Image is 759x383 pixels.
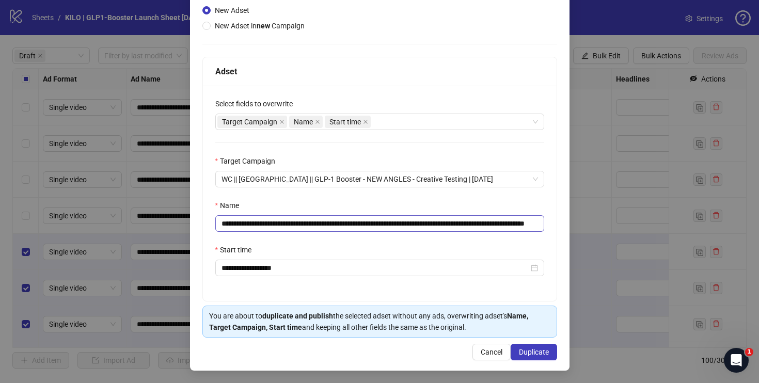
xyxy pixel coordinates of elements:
[215,200,246,211] label: Name
[315,119,320,124] span: close
[262,312,333,320] strong: duplicate and publish
[217,116,287,128] span: Target Campaign
[724,348,749,373] iframe: Intercom live chat
[363,119,368,124] span: close
[215,22,305,30] span: New Adset in Campaign
[294,116,313,127] span: Name
[215,215,544,232] input: Name
[511,344,557,360] button: Duplicate
[215,244,258,256] label: Start time
[279,119,284,124] span: close
[222,116,277,127] span: Target Campaign
[215,155,282,167] label: Target Campaign
[215,6,249,14] span: New Adset
[209,312,528,331] strong: Name, Target Campaign, Start time
[325,116,371,128] span: Start time
[472,344,511,360] button: Cancel
[215,98,299,109] label: Select fields to overwrite
[215,65,544,78] div: Adset
[222,171,538,187] span: WC || US || GLP-1 Booster - NEW ANGLES - Creative Testing | 29/05/2025
[329,116,361,127] span: Start time
[222,262,529,274] input: Start time
[745,348,753,356] span: 1
[209,310,550,333] div: You are about to the selected adset without any ads, overwriting adset's and keeping all other fi...
[289,116,323,128] span: Name
[519,348,549,356] span: Duplicate
[481,348,502,356] span: Cancel
[257,22,270,30] strong: new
